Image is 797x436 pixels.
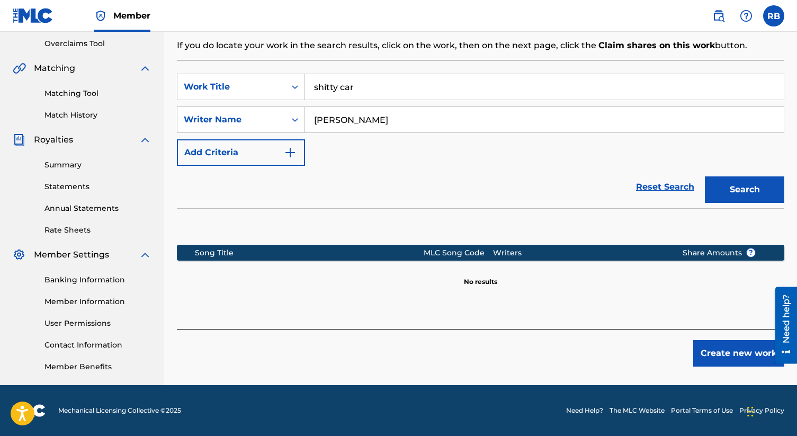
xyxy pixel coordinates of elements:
button: Add Criteria [177,139,305,166]
a: Member Information [44,296,151,307]
span: Matching [34,62,75,75]
iframe: Chat Widget [744,385,797,436]
img: Royalties [13,134,25,146]
img: MLC Logo [13,8,53,23]
div: User Menu [763,5,784,26]
a: Portal Terms of Use [671,406,733,415]
img: expand [139,134,151,146]
img: 9d2ae6d4665cec9f34b9.svg [284,146,297,159]
img: Matching [13,62,26,75]
div: Help [736,5,757,26]
a: Summary [44,159,151,171]
a: Matching Tool [44,88,151,99]
a: User Permissions [44,318,151,329]
img: help [740,10,753,22]
a: Contact Information [44,340,151,351]
a: Match History [44,110,151,121]
a: Member Benefits [44,361,151,372]
img: Member Settings [13,248,25,261]
div: Need help? [12,7,26,56]
span: Member Settings [34,248,109,261]
div: Drag [747,396,754,428]
div: MLC Song Code [424,247,493,259]
div: Writers [493,247,666,259]
button: Search [705,176,784,203]
a: Rate Sheets [44,225,151,236]
div: Writer Name [184,113,279,126]
a: Overclaims Tool [44,38,151,49]
iframe: Resource Center [767,287,797,364]
p: If you do locate your work in the search results, click on the work, then on the next page, click... [177,39,784,52]
img: logo [13,404,46,417]
a: Public Search [708,5,729,26]
form: Search Form [177,74,784,208]
img: search [712,10,725,22]
a: Banking Information [44,274,151,286]
span: ? [747,248,755,257]
p: No results [464,264,497,287]
div: Work Title [184,81,279,93]
span: Member [113,10,150,22]
span: Mechanical Licensing Collective © 2025 [58,406,181,415]
a: Need Help? [566,406,603,415]
a: Annual Statements [44,203,151,214]
span: Share Amounts [683,247,756,259]
img: expand [139,248,151,261]
a: Privacy Policy [739,406,784,415]
span: Royalties [34,134,73,146]
a: Statements [44,181,151,192]
img: Top Rightsholder [94,10,107,22]
button: Create new work [693,340,784,367]
a: Reset Search [631,175,700,199]
strong: Claim shares on this work [598,40,715,50]
a: The MLC Website [610,406,665,415]
img: expand [139,62,151,75]
div: Song Title [195,247,424,259]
